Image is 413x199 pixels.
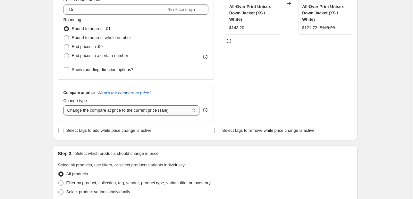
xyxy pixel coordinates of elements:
[66,171,88,176] span: All products
[63,90,95,95] h3: Compare at price
[302,4,344,22] span: All-Over Print Unisex Down Jacket (XS / White)
[229,4,271,22] span: All-Over Print Unisex Down Jacket (XS / White)
[66,189,130,194] span: Select product variants individually
[58,163,185,167] span: Select all products, use filters, or select products variants individually
[320,25,335,31] strike: $143.20
[97,91,152,95] button: What's the compare at price?
[168,7,195,12] span: % (Price drop)
[66,180,211,185] span: Filter by product, collection, tag, vendor, product type, variant title, or inventory
[222,128,315,133] span: Select tags to remove while price change is active
[63,4,167,15] input: -15
[72,53,128,58] span: End prices in a certain number
[72,67,133,72] span: Show rounding direction options?
[63,98,87,103] span: Change type
[72,35,131,40] span: Round to nearest whole number
[75,150,158,157] p: Select which products should change in price
[66,128,152,133] span: Select tags to add while price change is active
[229,25,244,31] div: $143.20
[58,150,73,157] h2: Step 3.
[72,26,111,31] span: Round to nearest .01
[302,25,317,31] div: $121.72
[63,17,81,22] span: Rounding
[202,107,208,113] div: help
[72,44,103,49] span: End prices in .99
